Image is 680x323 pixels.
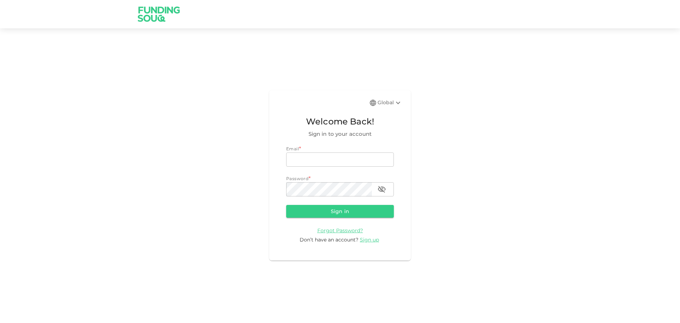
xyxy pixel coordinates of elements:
button: Sign in [286,205,394,218]
div: Global [378,99,402,107]
span: Sign in to your account [286,130,394,138]
span: Password [286,176,308,181]
input: email [286,152,394,167]
span: Welcome Back! [286,115,394,128]
span: Don’t have an account? [300,236,358,243]
input: password [286,182,372,196]
span: Sign up [360,236,379,243]
span: Email [286,146,299,151]
a: Forgot Password? [317,227,363,234]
